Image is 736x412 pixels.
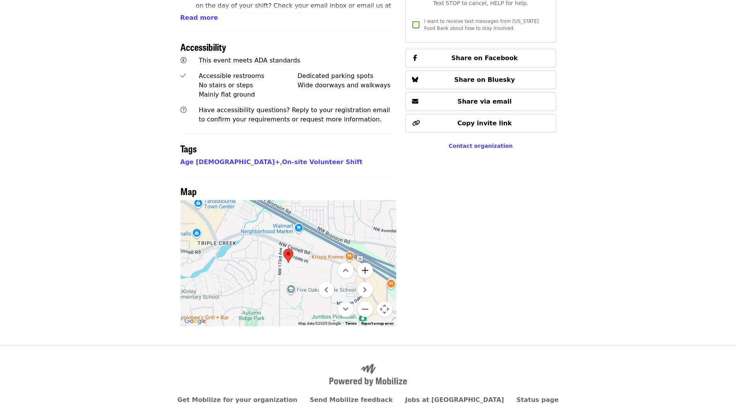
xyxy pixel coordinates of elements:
button: Read more [180,13,218,23]
button: Move down [338,301,353,317]
button: Share via email [405,92,556,111]
span: I want to receive text messages from [US_STATE] Food Bank about how to stay involved. [424,19,539,31]
a: Open this area in Google Maps (opens a new window) [182,316,208,326]
img: Powered by Mobilize [329,364,407,386]
button: Share on Facebook [405,49,556,68]
span: , [180,158,282,166]
span: This event meets ADA standards [199,57,300,64]
div: Mainly flat ground [199,90,298,99]
span: Share on Facebook [451,54,518,62]
div: Dedicated parking spots [298,71,397,81]
span: Copy invite link [457,119,512,127]
button: Map camera controls [377,301,392,317]
span: Share on Bluesky [454,76,515,83]
a: Get Mobilize for your organization [177,396,297,403]
i: check icon [180,72,186,80]
a: Contact organization [449,143,513,149]
span: Have accessibility questions? Reply to your registration email to confirm your requirements or re... [199,106,390,123]
button: Move up [338,263,353,278]
a: Send Mobilize feedback [310,396,393,403]
span: Map [180,184,197,198]
img: Google [182,316,208,326]
nav: Primary footer navigation [180,395,556,405]
a: Report a map error [361,321,394,325]
a: Jobs at [GEOGRAPHIC_DATA] [405,396,504,403]
i: question-circle icon [180,106,187,114]
span: Map data ©2025 Google [298,321,341,325]
button: Zoom in [357,263,373,278]
div: Accessible restrooms [199,71,298,81]
div: Wide doorways and walkways [298,81,397,90]
a: Terms (opens in new tab) [345,321,357,325]
span: Share via email [457,98,512,105]
a: Age [DEMOGRAPHIC_DATA]+ [180,158,280,166]
button: Move right [357,282,373,298]
span: Read more [180,14,218,21]
button: Move left [319,282,334,298]
button: Zoom out [357,301,373,317]
span: Tags [180,142,197,155]
div: No stairs or steps [199,81,298,90]
button: Copy invite link [405,114,556,133]
a: On-site Volunteer Shift [282,158,362,166]
i: universal-access icon [180,57,187,64]
button: Share on Bluesky [405,71,556,89]
a: Status page [516,396,559,403]
span: Accessibility [180,40,226,54]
